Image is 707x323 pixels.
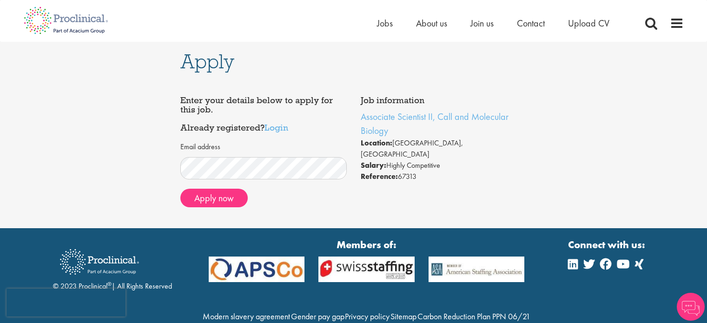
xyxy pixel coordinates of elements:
li: Highly Competitive [361,160,527,171]
span: Apply [180,49,234,74]
a: Carbon Reduction Plan PPN 06/21 [417,311,530,322]
img: APSCo [202,257,312,282]
a: Gender pay gap [291,311,344,322]
img: APSCo [422,257,532,282]
button: Apply now [180,189,248,207]
a: Sitemap [390,311,416,322]
a: Jobs [377,17,393,29]
a: Upload CV [568,17,609,29]
a: Associate Scientist II, Call and Molecular Biology [361,111,509,137]
strong: Reference: [361,171,398,181]
a: Contact [517,17,545,29]
img: Proclinical Recruitment [53,243,146,281]
h4: Job information [361,96,527,105]
div: © 2023 Proclinical | All Rights Reserved [53,242,172,292]
a: About us [416,17,447,29]
li: 67313 [361,171,527,182]
strong: Connect with us: [568,237,647,252]
a: Join us [470,17,494,29]
strong: Members of: [209,237,525,252]
a: Privacy policy [345,311,390,322]
label: Email address [180,142,220,152]
li: [GEOGRAPHIC_DATA], [GEOGRAPHIC_DATA] [361,138,527,160]
img: APSCo [311,257,422,282]
iframe: reCAPTCHA [7,289,126,316]
a: Modern slavery agreement [203,311,290,322]
h4: Enter your details below to apply for this job. Already registered? [180,96,347,132]
sup: ® [107,280,112,288]
strong: Salary: [361,160,386,170]
strong: Location: [361,138,392,148]
a: Login [264,122,288,133]
img: Chatbot [677,293,705,321]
